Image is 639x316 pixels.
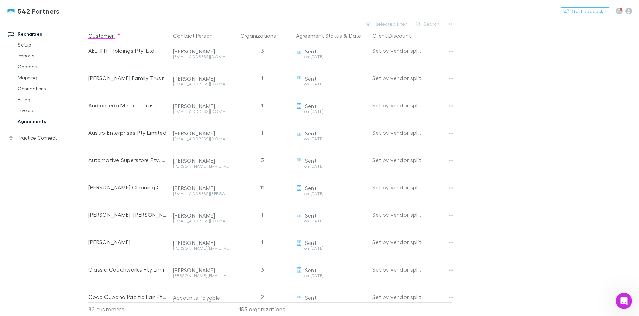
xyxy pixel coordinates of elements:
div: 1 [232,201,293,228]
div: [PERSON_NAME] [173,48,229,55]
div: on [DATE] [296,164,367,168]
iframe: Intercom live chat [616,293,632,309]
div: 3 [232,146,293,174]
a: Billing [11,94,92,105]
div: on [DATE] [296,219,367,223]
div: [EMAIL_ADDRESS][DOMAIN_NAME] [173,82,229,86]
div: Set by vendor split [372,119,452,146]
div: 11 [232,174,293,201]
div: [PERSON_NAME] [173,239,229,246]
div: Set by vendor split [372,228,452,256]
span: Sent [305,130,317,136]
div: Set by vendor split [372,92,452,119]
a: Charges [11,61,92,72]
button: Got Feedback? [560,7,610,15]
div: [EMAIL_ADDRESS][DOMAIN_NAME] [173,109,229,114]
span: Sent [305,212,317,219]
div: 1 [232,119,293,146]
div: AELHHT Holdings Pty. Ltd. [88,37,168,64]
div: 1 [232,228,293,256]
button: Organizations [240,29,284,42]
div: Set by vendor split [372,201,452,228]
div: [PERSON_NAME] [173,130,229,137]
div: on [DATE] [296,137,367,141]
span: Sent [305,294,317,301]
div: 1 [232,64,293,92]
span: Sent [305,267,317,273]
span: Sent [305,48,317,54]
div: Automotive Superstore Pty. Ltd. [88,146,168,174]
div: & [296,29,367,42]
div: [PERSON_NAME] [173,185,229,192]
div: Set by vendor split [372,256,452,283]
div: Classic Coachworks Pty Limited [88,256,168,283]
div: [PERSON_NAME] [173,103,229,109]
button: Date [349,29,361,42]
div: [PERSON_NAME][EMAIL_ADDRESS][DOMAIN_NAME] [173,246,229,250]
div: [PERSON_NAME] Cleaning Co Pty Ltd [88,174,168,201]
span: Sent [305,103,317,109]
div: [PERSON_NAME] [88,228,168,256]
div: Austro Enterprises Pty Limited [88,119,168,146]
span: Sent [305,75,317,82]
div: on [DATE] [296,82,367,86]
div: [EMAIL_ADDRESS][DOMAIN_NAME] [173,301,229,305]
div: [PERSON_NAME] [173,75,229,82]
span: Sent [305,185,317,191]
div: Set by vendor split [372,283,452,311]
div: Accounts Payable [173,294,229,301]
a: 542 Partners [3,3,64,19]
div: [EMAIL_ADDRESS][DOMAIN_NAME] [173,137,229,141]
div: [PERSON_NAME] [173,267,229,274]
div: Set by vendor split [372,174,452,201]
div: Set by vendor split [372,64,452,92]
div: 3 [232,37,293,64]
div: Andromeda Medical Trust [88,92,168,119]
div: Set by vendor split [372,37,452,64]
button: Client Discount [372,29,419,42]
div: 2 [232,283,293,311]
div: Coco Cubano Pacific Fair Pty. Ltd. [88,283,168,311]
div: on [DATE] [296,301,367,305]
a: Recharges [1,28,92,39]
div: [PERSON_NAME] [173,157,229,164]
div: [PERSON_NAME] [173,212,229,219]
div: 153 organizations [232,302,293,316]
a: Practice Connect [1,132,92,143]
div: [PERSON_NAME] Family Trust [88,64,168,92]
div: [PERSON_NAME][EMAIL_ADDRESS][DOMAIN_NAME] [173,164,229,168]
h3: 542 Partners [18,7,60,15]
div: [EMAIL_ADDRESS][DOMAIN_NAME] [173,55,229,59]
a: Imports [11,50,92,61]
button: Search [412,20,443,28]
div: [PERSON_NAME][EMAIL_ADDRESS][DOMAIN_NAME] [173,274,229,278]
div: [EMAIL_ADDRESS][DOMAIN_NAME] [173,219,229,223]
a: Agreements [11,116,92,127]
div: 82 customers [88,302,170,316]
span: Sent [305,157,317,164]
a: Connections [11,83,92,94]
a: Invoices [11,105,92,116]
div: 3 [232,256,293,283]
div: on [DATE] [296,246,367,250]
a: Setup [11,39,92,50]
button: Agreement Status [296,29,342,42]
div: Set by vendor split [372,146,452,174]
div: on [DATE] [296,109,367,114]
div: [EMAIL_ADDRESS][PERSON_NAME][DOMAIN_NAME] [173,192,229,196]
div: [PERSON_NAME], [PERSON_NAME] [88,201,168,228]
div: on [DATE] [296,55,367,59]
img: 542 Partners's Logo [7,7,15,15]
div: on [DATE] [296,192,367,196]
button: Contact Person [173,29,221,42]
a: Mapping [11,72,92,83]
div: 1 [232,92,293,119]
span: Sent [305,239,317,246]
button: Customer [88,29,122,42]
div: on [DATE] [296,274,367,278]
button: 1 selected filter [362,20,411,28]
